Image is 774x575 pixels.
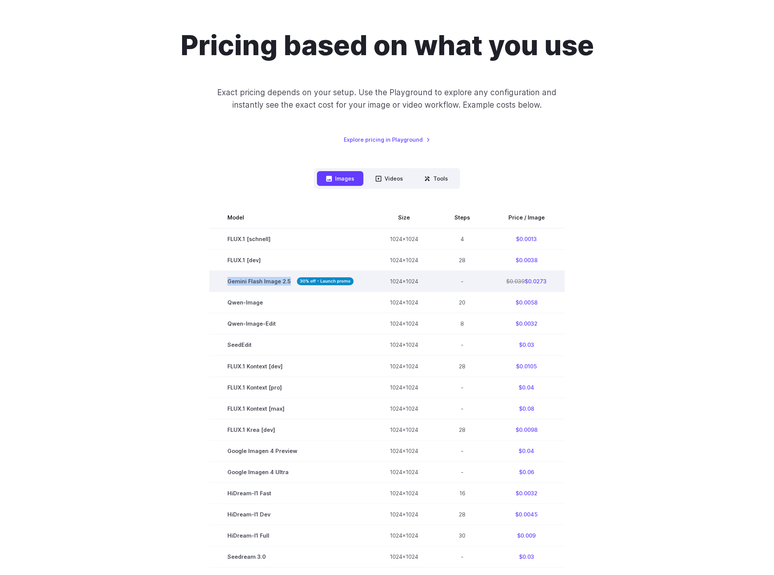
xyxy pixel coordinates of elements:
[372,292,436,313] td: 1024x1024
[181,29,594,62] h1: Pricing based on what you use
[488,292,565,313] td: $0.0058
[415,171,457,186] button: Tools
[344,135,430,144] a: Explore pricing in Playground
[209,250,372,271] td: FLUX.1 [dev]
[372,525,436,546] td: 1024x1024
[372,546,436,567] td: 1024x1024
[209,313,372,334] td: Qwen-Image-Edit
[488,228,565,250] td: $0.0013
[436,377,488,398] td: -
[488,377,565,398] td: $0.04
[436,313,488,334] td: 8
[209,398,372,419] td: FLUX.1 Kontext [max]
[209,207,372,228] th: Model
[317,171,363,186] button: Images
[209,356,372,377] td: FLUX.1 Kontext [dev]
[209,525,372,546] td: HiDream-I1 Full
[488,546,565,567] td: $0.03
[209,228,372,250] td: FLUX.1 [schnell]
[372,334,436,356] td: 1024x1024
[372,250,436,271] td: 1024x1024
[209,504,372,525] td: HiDream-I1 Dev
[372,356,436,377] td: 1024x1024
[488,250,565,271] td: $0.0038
[488,207,565,228] th: Price / Image
[436,356,488,377] td: 28
[227,277,354,286] span: Gemini Flash Image 2.5
[436,461,488,482] td: -
[203,86,571,111] p: Exact pricing depends on your setup. Use the Playground to explore any configuration and instantl...
[488,398,565,419] td: $0.08
[436,271,488,292] td: -
[372,504,436,525] td: 1024x1024
[488,334,565,356] td: $0.03
[209,419,372,440] td: FLUX.1 Krea [dev]
[436,419,488,440] td: 28
[209,482,372,504] td: HiDream-I1 Fast
[436,482,488,504] td: 16
[209,546,372,567] td: Seedream 3.0
[436,525,488,546] td: 30
[436,398,488,419] td: -
[436,228,488,250] td: 4
[372,440,436,461] td: 1024x1024
[436,334,488,356] td: -
[488,313,565,334] td: $0.0032
[488,419,565,440] td: $0.0098
[436,207,488,228] th: Steps
[297,277,354,285] strong: 30% off - Launch promo
[488,440,565,461] td: $0.04
[436,504,488,525] td: 28
[488,525,565,546] td: $0.009
[366,171,412,186] button: Videos
[209,377,372,398] td: FLUX.1 Kontext [pro]
[488,271,565,292] td: $0.0273
[209,292,372,313] td: Qwen-Image
[506,278,525,284] s: $0.039
[209,334,372,356] td: SeedEdit
[372,377,436,398] td: 1024x1024
[372,461,436,482] td: 1024x1024
[436,440,488,461] td: -
[488,461,565,482] td: $0.06
[372,313,436,334] td: 1024x1024
[488,482,565,504] td: $0.0032
[372,228,436,250] td: 1024x1024
[209,440,372,461] td: Google Imagen 4 Preview
[372,271,436,292] td: 1024x1024
[436,292,488,313] td: 20
[372,207,436,228] th: Size
[436,546,488,567] td: -
[372,398,436,419] td: 1024x1024
[488,504,565,525] td: $0.0045
[488,356,565,377] td: $0.0105
[209,461,372,482] td: Google Imagen 4 Ultra
[372,419,436,440] td: 1024x1024
[436,250,488,271] td: 28
[372,482,436,504] td: 1024x1024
